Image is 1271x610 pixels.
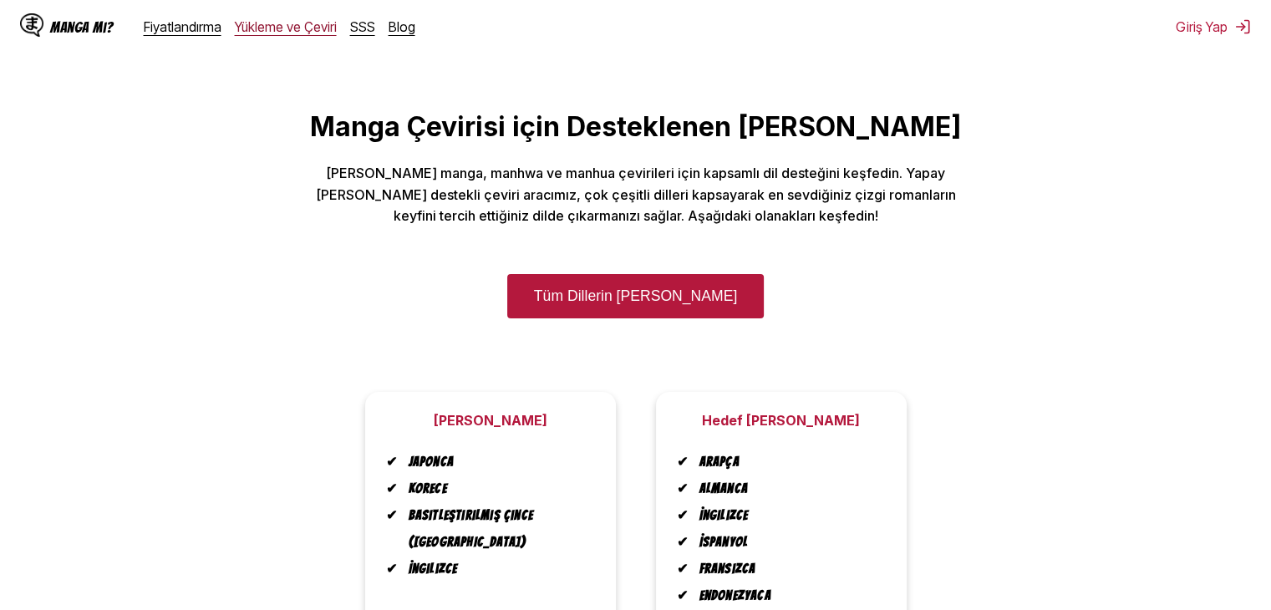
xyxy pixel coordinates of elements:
font: Japonca [409,455,454,469]
font: [PERSON_NAME] [434,412,547,429]
font: [PERSON_NAME] manga, manhwa ve manhua çevirileri için kapsamlı dil desteğini keşfedin. Yapay [PER... [316,165,956,224]
font: Hedef [PERSON_NAME] [702,412,860,429]
font: Tüm Dillerin [PERSON_NAME] [534,287,737,304]
font: Endonezyaca [699,588,771,602]
font: Korece [409,481,447,496]
a: Yükleme ve Çeviri [235,18,337,35]
font: İspanyol [699,535,749,549]
a: IsManga LogoManga mı? [20,13,144,40]
button: Giriş Yap [1176,18,1251,35]
font: İngilizce [409,562,458,576]
a: SSS [350,18,375,35]
a: Blog [389,18,415,35]
a: Tüm Dillerin [PERSON_NAME] [507,274,764,318]
font: Manga Çevirisi için Desteklenen [PERSON_NAME] [310,110,962,143]
font: Giriş Yap [1176,18,1228,35]
font: Almanca [699,481,748,496]
img: IsManga Logo [20,13,43,37]
font: Fransızca [699,562,756,576]
font: İngilizce [699,508,749,522]
img: oturumu Kapat [1234,18,1251,35]
a: Fiyatlandırma [144,18,221,35]
font: Manga mı? [50,19,114,35]
font: Basitleştirilmiş Çince ([GEOGRAPHIC_DATA]) [409,508,533,549]
font: Arapça [699,455,740,469]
